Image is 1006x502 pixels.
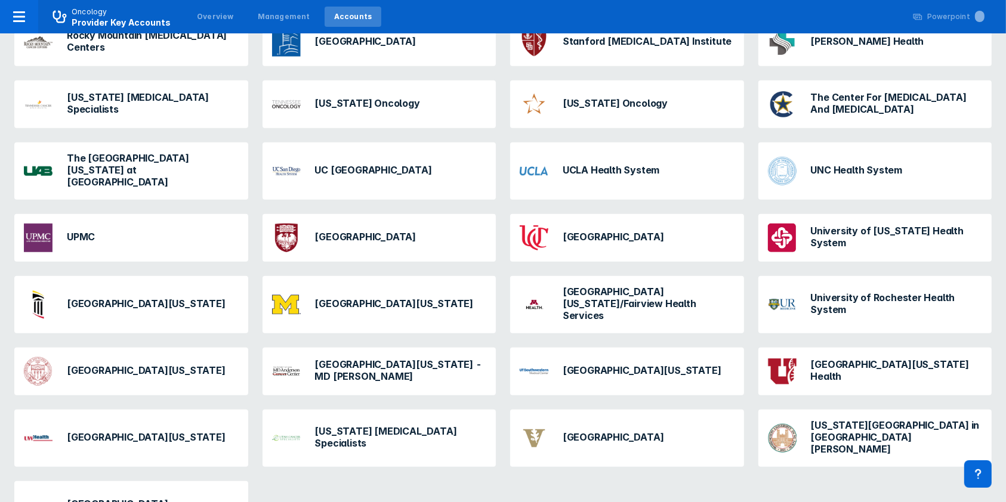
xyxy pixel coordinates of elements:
img: ucla.png [520,157,548,185]
h3: [US_STATE] [MEDICAL_DATA] Specialists [315,425,487,449]
img: university-of-maryland-medical.png [24,290,53,319]
h3: [US_STATE][GEOGRAPHIC_DATA] in [GEOGRAPHIC_DATA][PERSON_NAME] [811,419,983,455]
img: sutter-health.png [768,28,797,57]
img: university-wisconsin-health.png [24,424,53,453]
img: university-of-colorado-health-system.png [768,224,797,252]
a: The [GEOGRAPHIC_DATA][US_STATE] at [GEOGRAPHIC_DATA] [14,142,248,200]
img: md-anderson.png [272,365,301,377]
h3: University of Rochester Health System [811,292,983,315]
a: [US_STATE][GEOGRAPHIC_DATA] in [GEOGRAPHIC_DATA][PERSON_NAME] [758,410,992,467]
h3: UCLA Health System [563,164,659,176]
a: Accounts [325,7,382,27]
img: usc.png [24,357,53,386]
h3: [GEOGRAPHIC_DATA][US_STATE] - MD [PERSON_NAME] [315,358,487,382]
img: rocky-mountain-cancer.png [24,28,53,57]
h3: [GEOGRAPHIC_DATA][US_STATE]/Fairview Health Services [563,286,735,321]
h3: [GEOGRAPHIC_DATA] [315,231,416,243]
h3: University of [US_STATE] Health System [810,225,982,249]
img: university-of-alabama-at-birmingham.png [24,157,53,185]
h3: [US_STATE] Oncology [315,97,420,109]
img: university-of-chicago-cancer-center.png [272,224,301,252]
img: university-of-minnesota-health.png [520,290,548,319]
img: university-of-rochester-medical-center.png [768,290,797,319]
a: [GEOGRAPHIC_DATA][US_STATE] [510,348,744,395]
a: [GEOGRAPHIC_DATA][US_STATE] Health [758,348,992,395]
img: university-cincinnati-health.png [520,224,548,252]
h3: UNC Health System [811,164,903,176]
a: UPMC [14,214,248,262]
h3: [US_STATE] Oncology [563,97,668,109]
a: [GEOGRAPHIC_DATA][US_STATE]/Fairview Health Services [510,276,744,333]
img: unc.png [768,157,797,185]
a: Rocky Mountain [MEDICAL_DATA] Centers [14,18,248,66]
h3: [GEOGRAPHIC_DATA][US_STATE] [563,364,721,376]
h3: The [GEOGRAPHIC_DATA][US_STATE] at [GEOGRAPHIC_DATA] [67,152,239,188]
h3: [GEOGRAPHIC_DATA] [563,431,664,443]
img: stanford.png [520,28,548,57]
h3: [GEOGRAPHIC_DATA][US_STATE] [315,298,474,309]
img: uc-san-diego.png [272,157,301,185]
a: [GEOGRAPHIC_DATA] [510,214,744,262]
h3: [US_STATE] [MEDICAL_DATA] Specialists [67,91,239,115]
a: [GEOGRAPHIC_DATA] [510,410,744,467]
a: [GEOGRAPHIC_DATA] [263,18,496,66]
h3: [GEOGRAPHIC_DATA][US_STATE] Health [811,358,983,382]
img: tennessee-cancer-specialists-pllc.png [24,90,53,119]
img: university-of-michigan.png [272,290,301,319]
a: Management [248,7,320,27]
h3: UC [GEOGRAPHIC_DATA] [315,164,432,176]
h3: Rocky Mountain [MEDICAL_DATA] Centers [67,29,239,53]
img: upmc.png [24,224,53,252]
h3: [GEOGRAPHIC_DATA][US_STATE] [67,298,226,309]
img: university-of-ut.png [768,357,797,386]
h3: The Center For [MEDICAL_DATA] And [MEDICAL_DATA] [811,91,983,115]
a: Stanford [MEDICAL_DATA] Institute [510,18,744,66]
a: [GEOGRAPHIC_DATA][US_STATE] [14,348,248,395]
h3: [GEOGRAPHIC_DATA] [563,231,664,243]
a: [US_STATE] Oncology [510,80,744,128]
div: Powerpoint [927,11,985,22]
img: utah-cancer-specialists-pc.png [272,424,301,453]
a: [US_STATE] [MEDICAL_DATA] Specialists [14,80,248,128]
img: roswell-park-cancer-institute.png [272,28,301,57]
span: Provider Key Accounts [72,17,171,27]
a: [US_STATE] Oncology [263,80,496,128]
img: vanderbilt-health.png [520,424,548,453]
a: UCLA Health System [510,142,744,200]
a: [GEOGRAPHIC_DATA] [263,214,496,262]
a: [GEOGRAPHIC_DATA][US_STATE] [14,410,248,467]
h3: UPMC [67,231,95,243]
h3: [GEOGRAPHIC_DATA] [315,35,416,47]
a: Overview [187,7,243,27]
h3: [PERSON_NAME] Health [811,35,924,47]
div: Management [258,11,310,22]
h3: Stanford [MEDICAL_DATA] Institute [563,35,732,47]
a: [PERSON_NAME] Health [758,18,992,66]
img: tennessee-oncology.png [272,90,301,119]
img: texas-oncology.png [520,90,548,119]
img: the-center-for-cancer-and-blood-disorders-tx.png [768,90,797,119]
div: Overview [197,11,234,22]
a: [GEOGRAPHIC_DATA][US_STATE] - MD [PERSON_NAME] [263,348,496,395]
img: washington-university.png [768,424,797,453]
a: [GEOGRAPHIC_DATA][US_STATE] [14,276,248,333]
a: University of [US_STATE] Health System [758,214,992,262]
div: Contact Support [964,460,992,488]
a: UNC Health System [758,142,992,200]
div: Accounts [334,11,372,22]
h3: [GEOGRAPHIC_DATA][US_STATE] [67,364,226,376]
a: UC [GEOGRAPHIC_DATA] [263,142,496,200]
a: [GEOGRAPHIC_DATA][US_STATE] [263,276,496,333]
h3: [GEOGRAPHIC_DATA][US_STATE] [67,431,226,443]
a: The Center For [MEDICAL_DATA] And [MEDICAL_DATA] [758,80,992,128]
a: University of Rochester Health System [758,276,992,333]
p: Oncology [72,7,107,17]
img: utsw.png [520,357,548,386]
a: [US_STATE] [MEDICAL_DATA] Specialists [263,410,496,467]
